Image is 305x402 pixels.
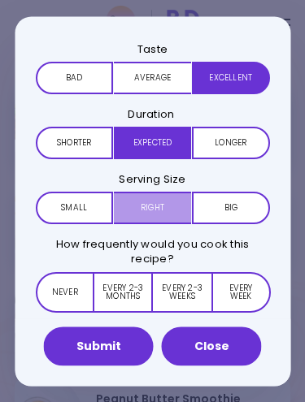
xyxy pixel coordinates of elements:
[35,271,94,312] button: Never
[192,61,269,93] button: Excellent
[192,192,269,224] button: Big
[94,271,153,312] button: Every 2-3 months
[211,271,270,312] button: Every week
[61,204,87,212] span: Small
[113,61,190,93] button: Average
[35,166,270,191] h3: Serving Size
[153,271,211,312] button: Every 2-3 weeks
[44,326,154,365] button: Submit
[35,61,112,93] button: Bad
[35,192,112,224] button: Small
[35,102,270,126] h3: Duration
[162,326,262,365] button: Close
[113,126,190,158] button: Expected
[224,204,237,212] span: Big
[35,126,112,158] button: Shorter
[35,232,270,271] h3: How frequently would you cook this recipe?
[192,126,269,158] button: Longer
[113,192,190,224] button: Right
[35,37,270,61] h3: Taste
